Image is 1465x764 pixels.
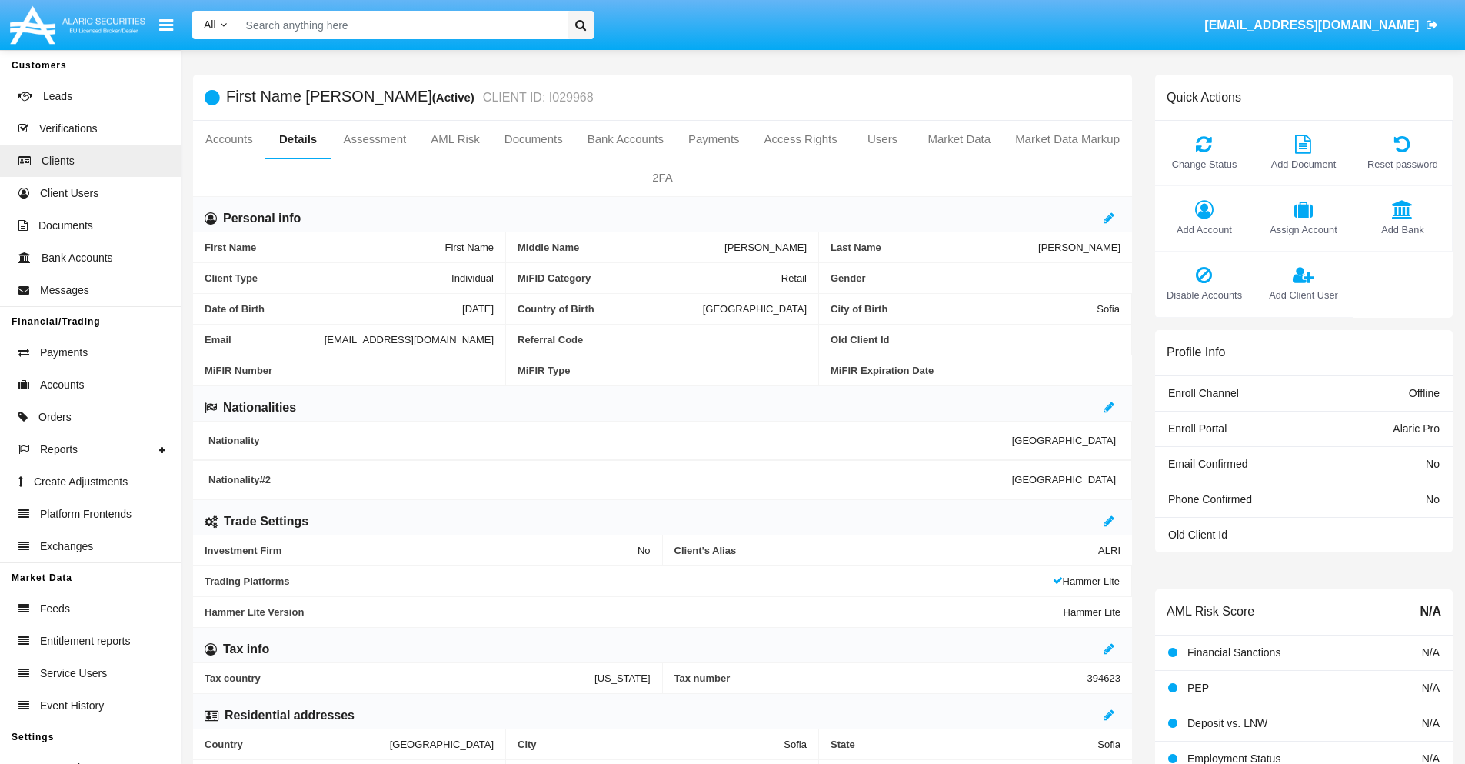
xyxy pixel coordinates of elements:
[205,576,1053,587] span: Trading Platforms
[1167,90,1241,105] h6: Quick Actions
[223,641,269,658] h6: Tax info
[1187,646,1280,659] span: Financial Sanctions
[40,633,131,649] span: Entitlement reports
[192,17,238,33] a: All
[390,739,494,750] span: [GEOGRAPHIC_DATA]
[1187,682,1209,694] span: PEP
[40,539,93,555] span: Exchanges
[1163,222,1246,237] span: Add Account
[703,303,807,315] span: [GEOGRAPHIC_DATA]
[193,121,265,158] a: Accounts
[40,345,88,361] span: Payments
[1422,717,1440,729] span: N/A
[42,250,113,266] span: Bank Accounts
[674,672,1087,684] span: Tax number
[1168,387,1239,399] span: Enroll Channel
[40,377,85,393] span: Accounts
[518,739,784,750] span: City
[1167,345,1225,359] h6: Profile Info
[724,242,807,253] span: [PERSON_NAME]
[831,303,1097,315] span: City of Birth
[1003,121,1132,158] a: Market Data Markup
[1168,493,1252,505] span: Phone Confirmed
[638,545,651,556] span: No
[1168,529,1227,541] span: Old Client Id
[224,513,308,530] h6: Trade Settings
[1393,422,1440,435] span: Alaric Pro
[752,121,850,158] a: Access Rights
[518,303,703,315] span: Country of Birth
[915,121,1003,158] a: Market Data
[38,409,72,425] span: Orders
[444,242,494,253] span: First Name
[1012,435,1116,446] span: [GEOGRAPHIC_DATA]
[594,672,650,684] span: [US_STATE]
[40,442,78,458] span: Reports
[676,121,752,158] a: Payments
[1361,157,1444,172] span: Reset password
[850,121,916,158] a: Users
[518,334,807,345] span: Referral Code
[831,334,1120,345] span: Old Client Id
[451,272,494,284] span: Individual
[1167,604,1254,619] h6: AML Risk Score
[1064,606,1120,618] span: Hammer Lite
[205,365,494,376] span: MiFIR Number
[205,672,594,684] span: Tax country
[208,474,1012,485] span: Nationality #2
[226,88,594,106] h5: First Name [PERSON_NAME]
[1262,157,1345,172] span: Add Document
[223,399,296,416] h6: Nationalities
[1168,458,1247,470] span: Email Confirmed
[1409,387,1440,399] span: Offline
[575,121,676,158] a: Bank Accounts
[238,11,562,39] input: Search
[223,210,301,227] h6: Personal info
[831,272,1120,284] span: Gender
[1097,303,1120,315] span: Sofia
[40,601,70,617] span: Feeds
[784,739,807,750] span: Sofia
[831,739,1097,750] span: State
[492,121,575,158] a: Documents
[1204,18,1419,32] span: [EMAIL_ADDRESS][DOMAIN_NAME]
[8,2,148,48] img: Logo image
[331,121,418,158] a: Assessment
[204,18,216,31] span: All
[518,272,781,284] span: MiFID Category
[1426,458,1440,470] span: No
[1053,576,1120,587] span: Hammer Lite
[40,506,132,522] span: Platform Frontends
[225,707,355,724] h6: Residential addresses
[39,121,97,137] span: Verifications
[42,153,75,169] span: Clients
[205,272,451,284] span: Client Type
[831,365,1120,376] span: MiFIR Expiration Date
[418,121,492,158] a: AML Risk
[1361,222,1444,237] span: Add Bank
[462,303,494,315] span: [DATE]
[205,606,1064,618] span: Hammer Lite Version
[1262,288,1345,302] span: Add Client User
[1426,493,1440,505] span: No
[1163,288,1246,302] span: Disable Accounts
[1422,646,1440,659] span: N/A
[40,185,98,202] span: Client Users
[1262,222,1345,237] span: Assign Account
[208,435,1012,446] span: Nationality
[205,242,444,253] span: First Name
[34,474,128,490] span: Create Adjustments
[1168,422,1227,435] span: Enroll Portal
[40,666,107,682] span: Service Users
[674,545,1099,556] span: Client’s Alias
[1420,602,1441,621] span: N/A
[1163,157,1246,172] span: Change Status
[831,242,1038,253] span: Last Name
[1422,682,1440,694] span: N/A
[205,303,462,315] span: Date of Birth
[479,92,594,104] small: CLIENT ID: I029968
[43,88,72,105] span: Leads
[193,159,1132,196] a: 2FA
[1012,474,1116,485] span: [GEOGRAPHIC_DATA]
[40,282,89,299] span: Messages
